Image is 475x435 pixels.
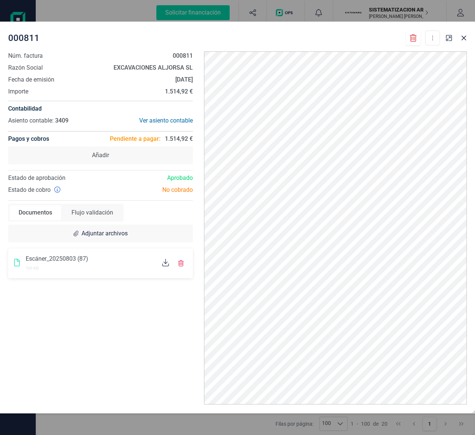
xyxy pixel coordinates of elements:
div: Flujo validación [63,205,122,220]
span: 769 KB [26,266,39,271]
strong: EXCAVACIONES ALJORSA SL [114,64,193,71]
span: Fecha de emisión [8,75,54,84]
h4: Contabilidad [8,104,193,113]
div: Ver asiento contable [101,116,193,125]
span: 3409 [55,117,68,124]
span: Núm. factura [8,51,43,60]
div: No cobrado [101,185,198,194]
span: Adjuntar archivos [82,229,128,238]
div: Aprobado [101,174,198,182]
span: Asiento contable: [8,117,54,124]
h4: Pagos y cobros [8,131,49,146]
strong: 000811 [173,52,193,59]
span: 000811 [8,32,39,44]
span: Añadir [92,151,109,160]
strong: 1.514,92 € [165,88,193,95]
span: 1.514,92 € [165,134,193,143]
div: Adjuntar archivos [8,225,193,242]
span: Estado de cobro [8,185,51,194]
span: Estado de aprobación [8,174,66,181]
span: Pendiente a pagar: [110,134,160,143]
div: Documentos [10,205,61,220]
span: Escáner_20250803 (87) [26,255,88,262]
span: Importe [8,87,28,96]
strong: [DATE] [175,76,193,83]
span: Razón Social [8,63,43,72]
